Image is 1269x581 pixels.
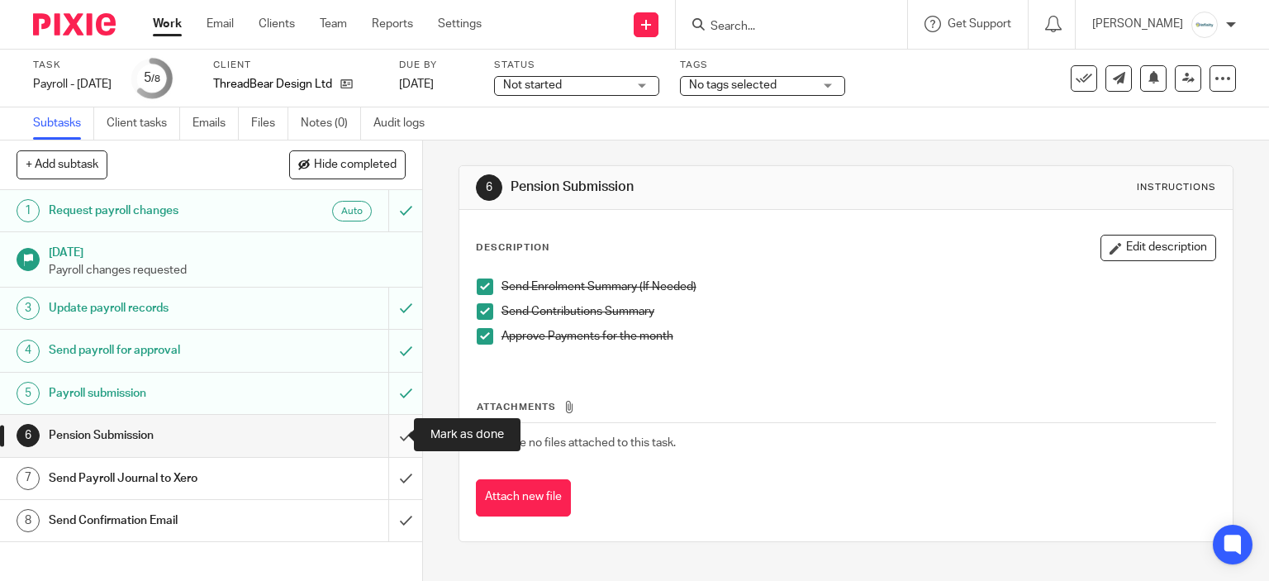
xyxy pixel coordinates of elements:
[438,16,482,32] a: Settings
[107,107,180,140] a: Client tasks
[17,340,40,363] div: 4
[17,509,40,532] div: 8
[476,479,571,517] button: Attach new file
[399,59,473,72] label: Due by
[501,279,1216,295] p: Send Enrolment Summary (If Needed)
[49,296,264,321] h1: Update payroll records
[320,16,347,32] a: Team
[33,59,112,72] label: Task
[144,69,160,88] div: 5
[314,159,397,172] span: Hide completed
[49,508,264,533] h1: Send Confirmation Email
[207,16,234,32] a: Email
[477,402,556,412] span: Attachments
[476,174,502,201] div: 6
[399,79,434,90] span: [DATE]
[153,16,182,32] a: Work
[33,13,116,36] img: Pixie
[1092,16,1183,32] p: [PERSON_NAME]
[33,76,112,93] div: Payroll - September 2025
[301,107,361,140] a: Notes (0)
[709,20,858,35] input: Search
[151,74,160,83] small: /8
[259,16,295,32] a: Clients
[213,76,332,93] p: ThreadBear Design Ltd
[501,303,1216,320] p: Send Contributions Summary
[49,262,406,279] p: Payroll changes requested
[948,18,1011,30] span: Get Support
[503,79,562,91] span: Not started
[17,150,107,179] button: + Add subtask
[49,198,264,223] h1: Request payroll changes
[49,338,264,363] h1: Send payroll for approval
[477,437,676,449] span: There are no files attached to this task.
[373,107,437,140] a: Audit logs
[511,179,881,196] h1: Pension Submission
[49,466,264,491] h1: Send Payroll Journal to Xero
[289,150,406,179] button: Hide completed
[17,199,40,222] div: 1
[192,107,239,140] a: Emails
[33,107,94,140] a: Subtasks
[17,297,40,320] div: 3
[494,59,659,72] label: Status
[372,16,413,32] a: Reports
[501,328,1216,345] p: Approve Payments for the month
[1191,12,1218,38] img: Infinity%20Logo%20with%20Whitespace%20.png
[1100,235,1216,261] button: Edit description
[680,59,845,72] label: Tags
[49,240,406,261] h1: [DATE]
[33,76,112,93] div: Payroll - [DATE]
[332,201,372,221] div: Auto
[476,241,549,255] p: Description
[251,107,288,140] a: Files
[689,79,777,91] span: No tags selected
[17,382,40,405] div: 5
[1137,181,1216,194] div: Instructions
[17,424,40,447] div: 6
[213,59,378,72] label: Client
[49,423,264,448] h1: Pension Submission
[49,381,264,406] h1: Payroll submission
[17,467,40,490] div: 7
